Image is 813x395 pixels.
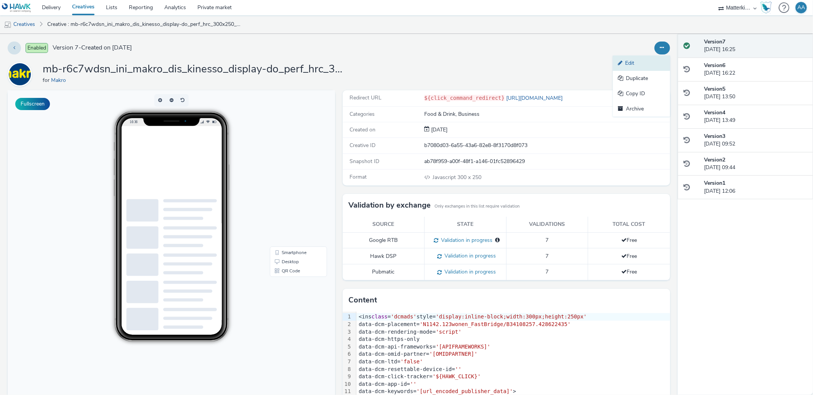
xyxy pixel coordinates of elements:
div: data-dcm-resettable-device-id= [356,366,670,373]
span: '' [455,366,462,372]
span: Categories [350,110,375,118]
div: [DATE] 12:06 [704,179,807,195]
span: Smartphone [274,160,299,165]
strong: Version 1 [704,179,725,187]
div: Creation 05 September 2025, 12:06 [430,126,447,134]
code: ${click_command_redirect} [424,95,505,101]
a: [URL][DOMAIN_NAME] [505,94,566,102]
span: Free [621,237,637,244]
span: 7 [545,253,548,260]
div: [DATE] 16:25 [704,38,807,54]
span: Javascript [433,174,457,181]
td: Pubmatic [343,264,425,280]
span: 7 [545,268,548,275]
strong: Version 3 [704,133,725,140]
h3: Content [348,294,377,306]
span: 7 [545,237,548,244]
li: Desktop [264,167,318,176]
a: Archive [613,101,670,117]
div: 2 [343,321,352,328]
strong: Version 2 [704,156,725,163]
div: <ins = style= [356,313,670,321]
div: data-dcm-https-only [356,336,670,343]
span: Created on [350,126,375,133]
td: Hawk DSP [343,248,425,264]
th: Source [343,217,425,232]
span: '[url_encoded_publisher_data]' [417,388,513,394]
div: 8 [343,366,352,373]
span: 300 x 250 [432,174,481,181]
div: data-dcm-rendering-mode= [356,328,670,336]
span: 16:36 [122,29,130,34]
a: Duplicate [613,71,670,86]
div: data-dcm-placement= [356,321,670,328]
h3: Validation by exchange [348,200,431,211]
a: Creative : mb-r6c7wdsn_ini_makro_dis_kinesso_display-do_perf_hrc_300x250_nazomer-mosseloester_tag... [43,15,247,34]
a: Edit [613,56,670,71]
div: [DATE] 13:49 [704,109,807,125]
span: Snapshot ID [350,158,379,165]
img: Makro [9,63,31,85]
div: 4 [343,336,352,343]
th: Total cost [588,217,670,232]
span: '[OMIDPARTNER]' [429,351,477,357]
div: [DATE] 16:22 [704,62,807,77]
span: for [43,77,51,84]
a: Hawk Academy [760,2,775,14]
button: Fullscreen [15,98,50,110]
span: 'dcmads' [391,313,416,320]
div: [DATE] 09:44 [704,156,807,172]
span: Enabled [26,43,48,53]
span: Validation in progress [442,268,496,275]
th: Validations [506,217,588,232]
div: AA [797,2,805,13]
span: Creative ID [350,142,375,149]
li: Smartphone [264,158,318,167]
span: '${HAWK_CLICK}' [433,373,481,379]
img: Hawk Academy [760,2,772,14]
div: data-dcm-omid-partner= [356,350,670,358]
span: Validation in progress [442,252,496,259]
div: b7080d03-6a55-43a6-82e8-8f3170d8f073 [424,142,669,149]
span: class [372,313,388,320]
img: undefined Logo [2,3,31,13]
th: State [424,217,506,232]
span: QR Code [274,178,292,183]
div: data-dcm-click-tracker= [356,373,670,381]
div: 9 [343,373,352,381]
span: Format [350,173,367,181]
img: mobile [4,21,11,29]
span: 'script' [436,329,461,335]
div: ab78f959-a00f-48f1-a146-01fc52896429 [424,158,669,165]
span: Redirect URL [350,94,382,101]
li: QR Code [264,176,318,185]
div: [DATE] 13:50 [704,85,807,101]
div: 6 [343,350,352,358]
div: Food & Drink, Business [424,110,669,118]
div: 7 [343,358,352,366]
div: data-dcm-api-frameworks= [356,343,670,351]
strong: Version 4 [704,109,725,116]
td: Google RTB [343,232,425,248]
span: Desktop [274,169,291,174]
div: data-dcm-app-id= [356,381,670,388]
strong: Version 7 [704,38,725,45]
span: 'display:inline-block;width:300px;height:250px' [436,313,587,320]
span: Validation in progress [438,237,492,244]
a: Makro [8,70,35,78]
a: Copy ID [613,86,670,101]
h1: mb-r6c7wdsn_ini_makro_dis_kinesso_display-do_perf_hrc_300x250_nazomer-mosseloester_tag:D428622435 [43,62,348,77]
strong: Version 5 [704,85,725,93]
span: [DATE] [430,126,447,133]
div: [DATE] 09:52 [704,133,807,148]
span: '' [410,381,417,387]
div: data-dcm-ltd= [356,358,670,366]
small: Only exchanges in this list require validation [435,203,520,209]
strong: Version 6 [704,62,725,69]
div: 3 [343,328,352,336]
span: Free [621,253,637,260]
span: 'false' [401,358,423,365]
a: Makro [51,77,69,84]
div: 10 [343,381,352,388]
